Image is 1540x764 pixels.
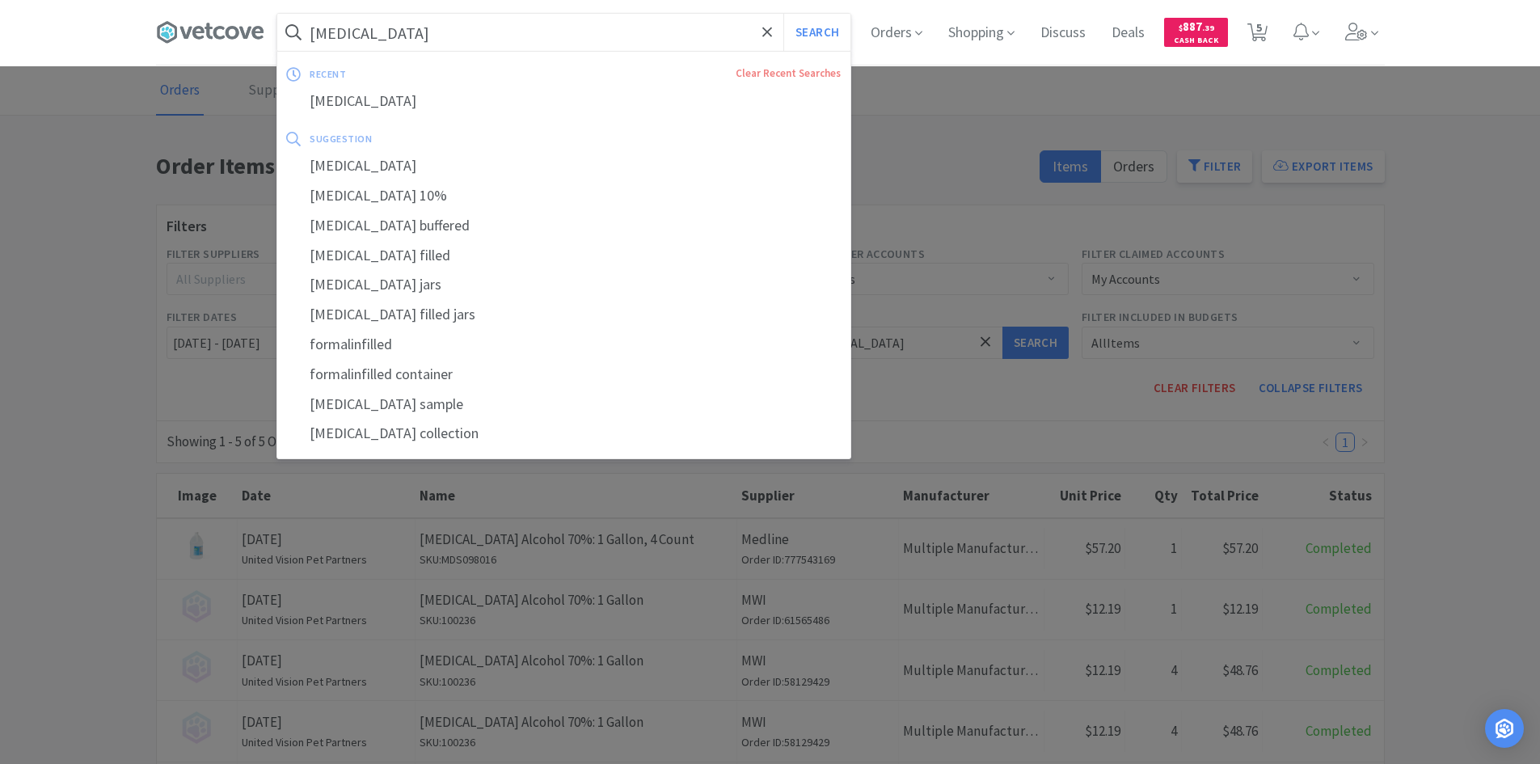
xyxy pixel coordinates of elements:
[736,66,841,80] a: Clear Recent Searches
[1179,23,1183,33] span: $
[277,300,850,330] div: [MEDICAL_DATA] filled jars
[1485,709,1524,748] div: Open Intercom Messenger
[1164,11,1228,54] a: $887.39Cash Back
[277,390,850,420] div: [MEDICAL_DATA] sample
[277,360,850,390] div: formalinfilled container
[1202,23,1214,33] span: . 39
[1105,26,1151,40] a: Deals
[1241,27,1274,42] a: 5
[277,270,850,300] div: [MEDICAL_DATA] jars
[310,61,541,87] div: recent
[277,419,850,449] div: [MEDICAL_DATA] collection
[1179,19,1214,34] span: 887
[277,211,850,241] div: [MEDICAL_DATA] buffered
[277,181,850,211] div: [MEDICAL_DATA] 10%
[277,241,850,271] div: [MEDICAL_DATA] filled
[277,14,850,51] input: Search by item, sku, manufacturer, ingredient, size...
[310,126,606,151] div: suggestion
[277,330,850,360] div: formalinfilled
[277,151,850,181] div: [MEDICAL_DATA]
[1034,26,1092,40] a: Discuss
[277,87,850,116] div: [MEDICAL_DATA]
[783,14,850,51] button: Search
[1174,36,1218,47] span: Cash Back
